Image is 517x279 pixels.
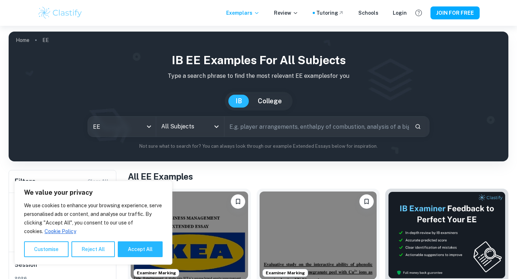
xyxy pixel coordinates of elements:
[118,241,163,257] button: Accept All
[359,194,374,209] button: Please log in to bookmark exemplars
[24,201,163,236] p: We use cookies to enhance your browsing experience, serve personalised ads or content, and analys...
[14,143,503,150] p: Not sure what to search for? You can always look through our example Extended Essays below for in...
[393,9,407,17] a: Login
[263,270,308,276] span: Examiner Marking
[228,95,249,108] button: IB
[316,9,344,17] a: Tutoring
[128,170,508,183] h1: All EE Examples
[71,241,115,257] button: Reject All
[37,6,83,20] img: Clastify logo
[274,9,298,17] p: Review
[42,36,49,44] p: EE
[14,72,503,80] p: Type a search phrase to find the most relevant EE examples for you
[14,52,503,69] h1: IB EE examples for all subjects
[251,95,289,108] button: College
[134,270,179,276] span: Examiner Marking
[14,181,172,265] div: We value your privacy
[211,122,222,132] button: Open
[388,191,506,279] img: Thumbnail
[231,194,245,209] button: Please log in to bookmark exemplars
[226,9,260,17] p: Exemplars
[16,35,29,45] a: Home
[412,120,424,133] button: Search
[24,188,163,197] p: We value your privacy
[44,228,76,235] a: Cookie Policy
[15,176,36,186] h6: Filters
[24,241,69,257] button: Customise
[15,261,111,275] h6: Session
[224,117,409,137] input: E.g. player arrangements, enthalpy of combustion, analysis of a big city...
[430,6,480,19] button: JOIN FOR FREE
[9,32,508,161] img: profile cover
[88,117,156,137] div: EE
[358,9,378,17] a: Schools
[413,7,425,19] button: Help and Feedback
